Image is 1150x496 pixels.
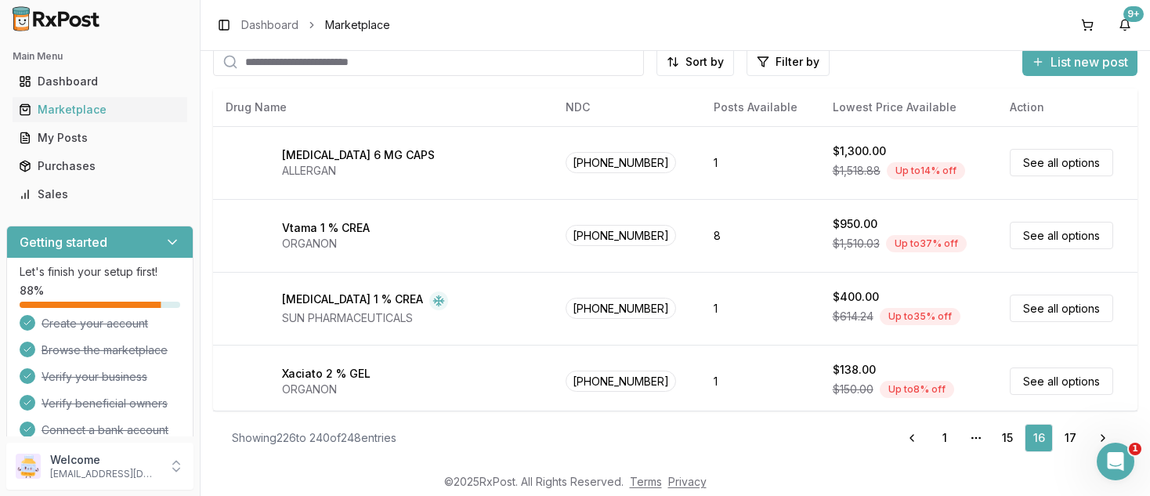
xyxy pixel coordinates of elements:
span: $1,510.03 [833,236,880,252]
a: 1 [931,424,959,452]
span: 88 % [20,283,44,299]
span: [PHONE_NUMBER] [566,152,676,173]
span: List new post [1051,52,1128,71]
a: Terms [630,475,662,488]
button: Purchases [6,154,193,179]
div: $138.00 [833,362,876,378]
nav: breadcrumb [241,17,390,33]
img: Winlevi 1 % CREA [226,285,273,332]
div: Marketplace [19,102,181,118]
span: [PHONE_NUMBER] [566,298,676,319]
div: ALLERGAN [282,163,435,179]
button: Filter by [747,48,830,76]
div: Vtama 1 % CREA [282,220,370,236]
div: [MEDICAL_DATA] 1 % CREA [282,291,423,310]
span: $150.00 [833,382,873,397]
span: $1,518.88 [833,163,881,179]
iframe: Intercom live chat [1097,443,1134,480]
span: 1 [1129,443,1141,455]
div: Up to 8 % off [880,381,954,398]
a: Purchases [13,152,187,180]
a: Go to previous page [896,424,928,452]
button: Dashboard [6,69,193,94]
img: RxPost Logo [6,6,107,31]
th: NDC [553,89,701,126]
nav: pagination [896,424,1119,452]
span: [PHONE_NUMBER] [566,371,676,392]
a: Privacy [668,475,707,488]
span: Create your account [42,316,148,331]
a: See all options [1010,222,1113,249]
a: Go to next page [1087,424,1119,452]
div: My Posts [19,130,181,146]
button: Sales [6,182,193,207]
td: 1 [701,345,820,418]
div: Up to 37 % off [886,235,967,252]
div: 9+ [1123,6,1144,22]
button: My Posts [6,125,193,150]
span: Filter by [776,54,819,70]
a: Dashboard [13,67,187,96]
img: Xaciato 2 % GEL [226,358,273,405]
div: Xaciato 2 % GEL [282,366,371,382]
p: Welcome [50,452,159,468]
span: Connect a bank account [42,422,168,438]
div: Showing 226 to 240 of 248 entries [232,430,396,446]
img: Vraylar 6 MG CAPS [226,139,273,186]
a: Sales [13,180,187,208]
div: $1,300.00 [833,143,886,159]
a: Dashboard [241,17,298,33]
p: [EMAIL_ADDRESS][DOMAIN_NAME] [50,468,159,480]
div: $400.00 [833,289,879,305]
button: Sort by [656,48,734,76]
a: 16 [1025,424,1053,452]
button: Marketplace [6,97,193,122]
a: List new post [1022,56,1137,71]
a: 15 [993,424,1022,452]
a: See all options [1010,295,1113,322]
div: ORGANON [282,236,370,252]
th: Lowest Price Available [820,89,997,126]
p: Let's finish your setup first! [20,264,180,280]
div: $950.00 [833,216,877,232]
a: Marketplace [13,96,187,124]
td: 1 [701,272,820,345]
span: [PHONE_NUMBER] [566,225,676,246]
span: Sort by [685,54,724,70]
span: Verify beneficial owners [42,396,168,411]
button: 9+ [1112,13,1137,38]
div: SUN PHARMACEUTICALS [282,310,448,326]
div: Purchases [19,158,181,174]
a: My Posts [13,124,187,152]
td: 1 [701,126,820,199]
div: Up to 35 % off [880,308,960,325]
a: 17 [1056,424,1084,452]
th: Posts Available [701,89,820,126]
div: ORGANON [282,382,371,397]
div: Up to 14 % off [887,162,965,179]
div: [MEDICAL_DATA] 6 MG CAPS [282,147,435,163]
a: See all options [1010,149,1113,176]
button: List new post [1022,48,1137,76]
span: Marketplace [325,17,390,33]
td: 8 [701,199,820,272]
th: Drug Name [213,89,553,126]
a: See all options [1010,367,1113,395]
img: Vtama 1 % CREA [226,212,273,259]
span: Browse the marketplace [42,342,168,358]
h3: Getting started [20,233,107,252]
th: Action [997,89,1137,126]
img: User avatar [16,454,41,479]
div: Sales [19,186,181,202]
span: Verify your business [42,369,147,385]
span: $614.24 [833,309,873,324]
h2: Main Menu [13,50,187,63]
div: Dashboard [19,74,181,89]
